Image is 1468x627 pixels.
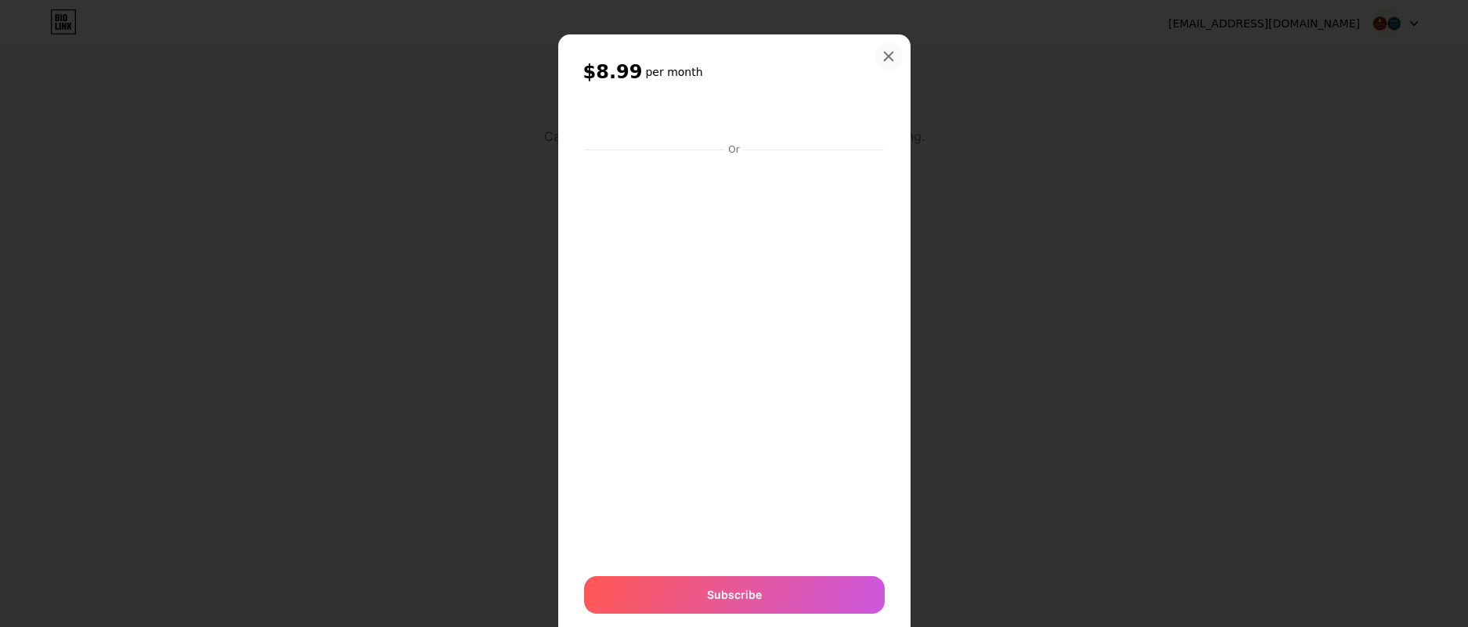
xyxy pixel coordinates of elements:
[725,143,742,156] div: Or
[645,64,702,80] h6: per month
[581,157,888,560] iframe: Secure payment input frame
[707,586,762,603] span: Subscribe
[583,59,643,85] span: $8.99
[584,101,885,139] iframe: Secure payment button frame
